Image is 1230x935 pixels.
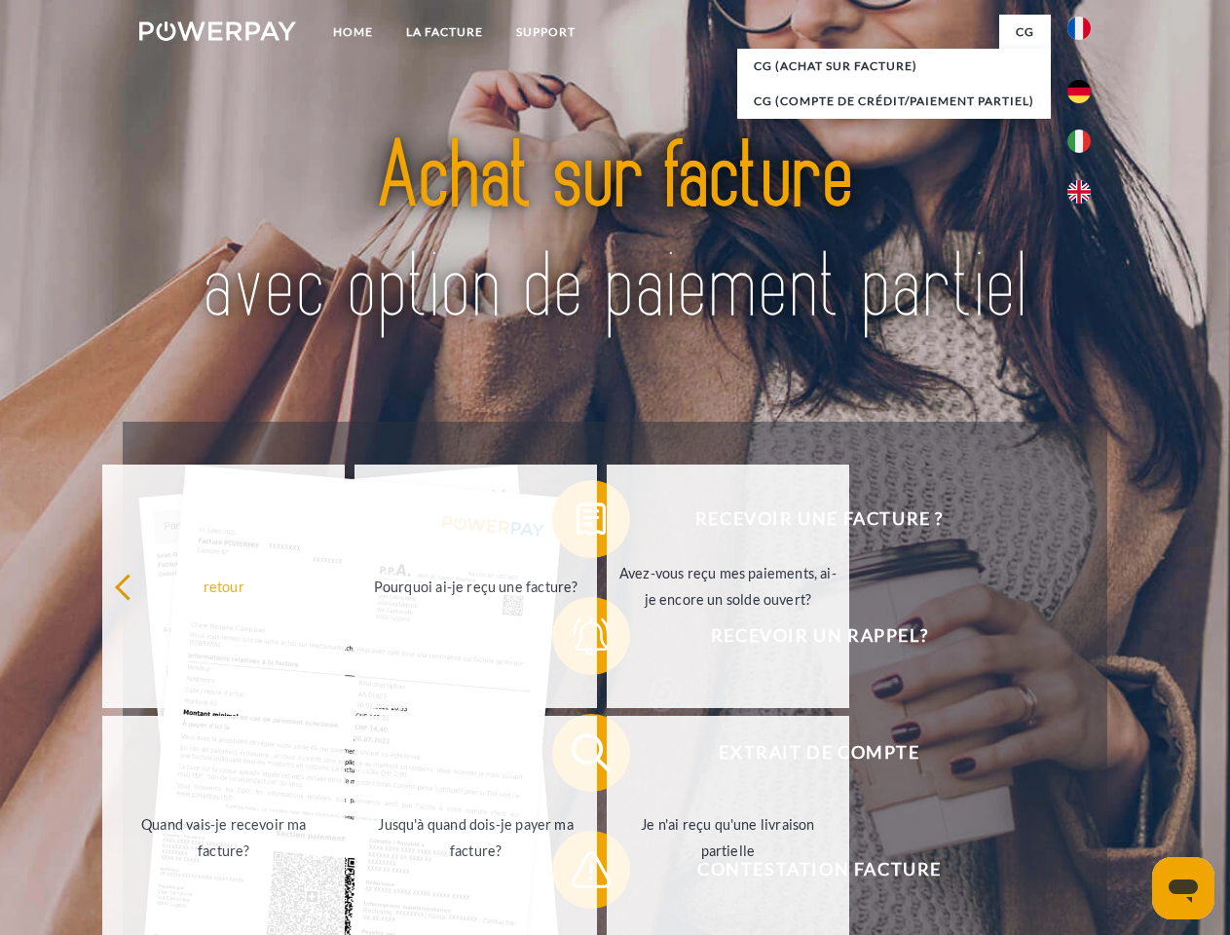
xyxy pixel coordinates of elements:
[366,811,585,864] div: Jusqu'à quand dois-je payer ma facture?
[618,560,838,613] div: Avez-vous reçu mes paiements, ai-je encore un solde ouvert?
[1067,130,1091,153] img: it
[1067,80,1091,103] img: de
[317,15,390,50] a: Home
[1067,180,1091,204] img: en
[186,93,1044,373] img: title-powerpay_fr.svg
[737,84,1051,119] a: CG (Compte de crédit/paiement partiel)
[390,15,500,50] a: LA FACTURE
[737,49,1051,84] a: CG (achat sur facture)
[500,15,592,50] a: Support
[114,811,333,864] div: Quand vais-je recevoir ma facture?
[1152,857,1214,919] iframe: Bouton de lancement de la fenêtre de messagerie
[607,465,849,708] a: Avez-vous reçu mes paiements, ai-je encore un solde ouvert?
[999,15,1051,50] a: CG
[114,573,333,599] div: retour
[1067,17,1091,40] img: fr
[139,21,296,41] img: logo-powerpay-white.svg
[618,811,838,864] div: Je n'ai reçu qu'une livraison partielle
[366,573,585,599] div: Pourquoi ai-je reçu une facture?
